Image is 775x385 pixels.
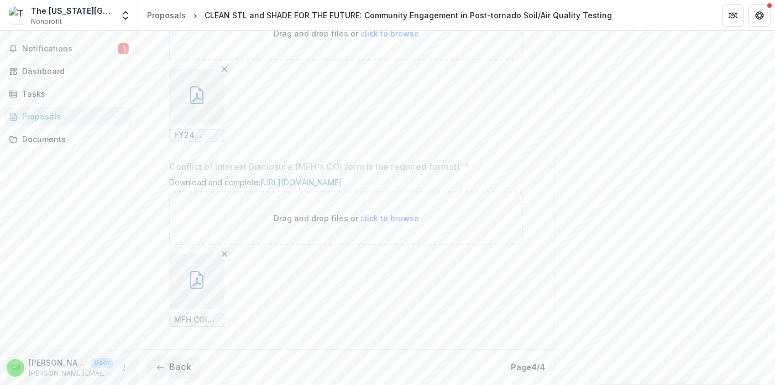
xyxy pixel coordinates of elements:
a: Dashboard [4,62,133,80]
button: Back [147,356,200,378]
div: Proposals [22,111,124,122]
a: Proposals [143,7,190,23]
p: Conflict of Interest Disclosure (MFH's COI form is the required format) [169,160,460,173]
span: MFH COI Disclosure 8.8.pdf [174,315,219,325]
button: More [118,361,131,374]
div: Proposals [147,9,186,21]
button: Remove File [218,63,231,76]
button: Open entity switcher [118,4,133,27]
span: click to browse [360,214,419,223]
button: Remove File [218,247,231,261]
a: Proposals [4,107,133,126]
button: Get Help [748,4,771,27]
div: CLEAN STL and SHADE FOR THE FUTURE: Community Engagement in Post-tornado Soil/Air Quality Testing [205,9,612,21]
span: click to browse [360,29,419,38]
span: Nonprofit [31,17,62,27]
a: Tasks [4,85,133,103]
p: Drag and drop files or [274,212,419,224]
p: User [91,358,113,368]
div: Christopher van Bergen [11,364,20,371]
span: Notifications [22,44,118,54]
span: FY24 Financial Statement for MFH.pdf [174,131,219,140]
a: Documents [4,130,133,148]
div: Download and complete: [169,178,523,191]
div: The [US_STATE][GEOGRAPHIC_DATA] [31,5,113,17]
p: Page 4 / 4 [511,361,545,373]
p: Drag and drop files or [274,28,419,39]
div: Dashboard [22,65,124,77]
button: Notifications1 [4,40,133,58]
p: [PERSON_NAME][EMAIL_ADDRESS][DOMAIN_NAME] [29,368,113,378]
img: The Washington University [9,7,27,24]
p: [PERSON_NAME] [29,357,86,368]
nav: breadcrumb [143,7,616,23]
a: [URL][DOMAIN_NAME] [260,178,342,187]
span: 1 [118,43,129,54]
div: Remove FileMFH COI Disclosure 8.8.pdf [169,254,224,327]
div: Tasks [22,88,124,100]
div: Documents [22,133,124,145]
div: Remove FileFY24 Financial Statement for MFH.pdf [169,69,224,142]
button: Partners [722,4,744,27]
